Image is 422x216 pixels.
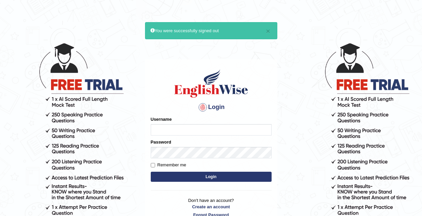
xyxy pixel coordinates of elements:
[151,163,155,167] input: Remember me
[145,22,277,39] div: You were successfully signed out
[151,102,272,113] h4: Login
[151,172,272,182] button: Login
[151,162,186,168] label: Remember me
[173,68,249,99] img: Logo of English Wise sign in for intelligent practice with AI
[266,28,270,35] button: ×
[151,139,171,145] label: Password
[151,116,172,122] label: Username
[151,204,272,210] a: Create an account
